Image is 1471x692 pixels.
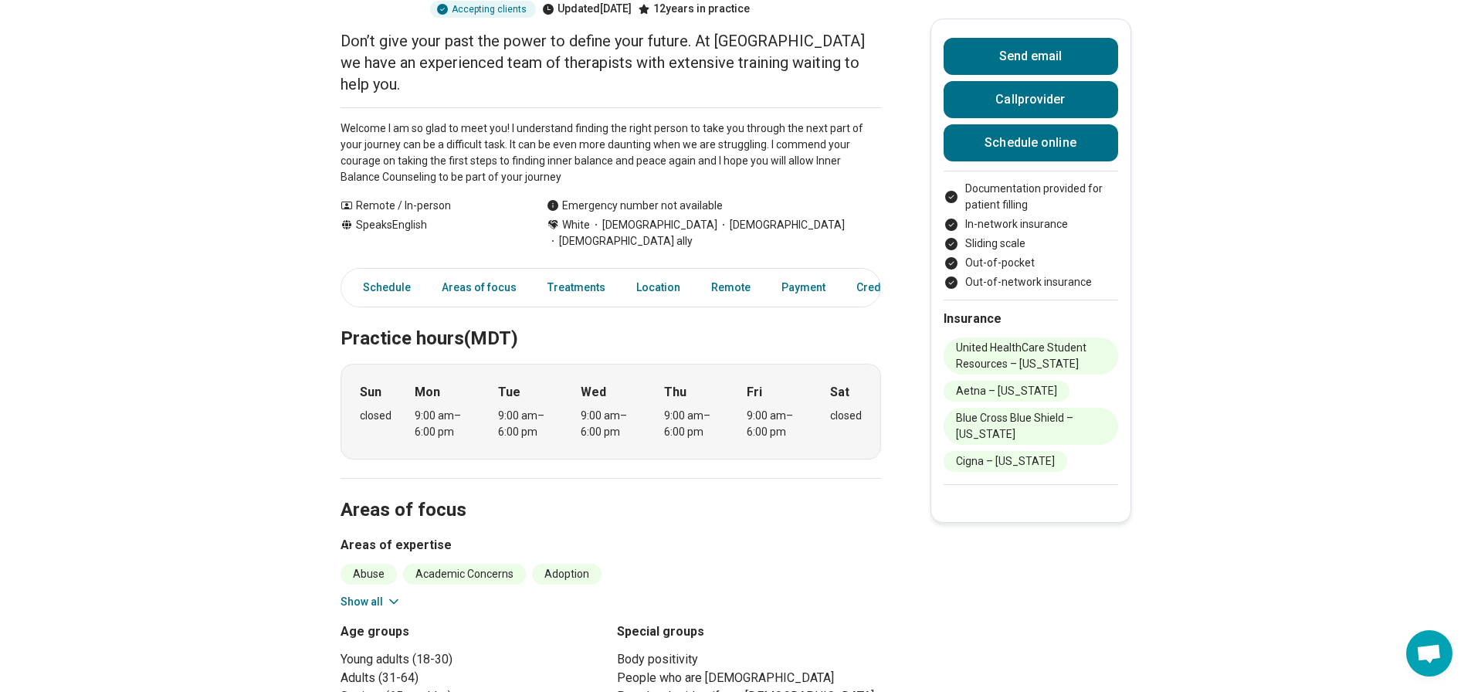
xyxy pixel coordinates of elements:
p: Welcome I am so glad to meet you! I understand finding the right person to take you through the n... [341,120,881,185]
strong: Sun [360,383,381,402]
a: Schedule online [944,124,1118,161]
a: Areas of focus [432,272,526,304]
p: Don’t give your past the power to define your future. At [GEOGRAPHIC_DATA] we have an experienced... [341,30,881,95]
div: Remote / In-person [341,198,516,214]
a: Treatments [538,272,615,304]
div: When does the program meet? [341,364,881,460]
li: Abuse [341,564,397,585]
div: closed [830,408,862,424]
li: Documentation provided for patient filling [944,181,1118,213]
a: Schedule [344,272,420,304]
ul: Payment options [944,181,1118,290]
h3: Areas of expertise [341,536,881,555]
li: United HealthCare Student Resources – [US_STATE] [944,338,1118,375]
strong: Sat [830,383,849,402]
li: Young adults (18-30) [341,650,605,669]
li: Aetna – [US_STATE] [944,381,1069,402]
span: White [562,217,590,233]
li: Sliding scale [944,236,1118,252]
div: 9:00 am – 6:00 pm [415,408,474,440]
div: Updated [DATE] [542,1,632,18]
a: Payment [772,272,835,304]
li: People who are [DEMOGRAPHIC_DATA] [617,669,881,687]
a: Location [627,272,690,304]
strong: Wed [581,383,606,402]
div: 9:00 am – 6:00 pm [664,408,724,440]
li: Out-of-pocket [944,255,1118,271]
div: 9:00 am – 6:00 pm [581,408,640,440]
li: In-network insurance [944,216,1118,232]
h2: Insurance [944,310,1118,328]
strong: Tue [498,383,520,402]
li: Out-of-network insurance [944,274,1118,290]
strong: Thu [664,383,686,402]
span: [DEMOGRAPHIC_DATA] ally [547,233,693,249]
li: Adoption [532,564,602,585]
div: closed [360,408,391,424]
div: 9:00 am – 6:00 pm [747,408,806,440]
h2: Practice hours (MDT) [341,289,881,352]
strong: Fri [747,383,762,402]
li: Blue Cross Blue Shield – [US_STATE] [944,408,1118,445]
div: 12 years in practice [638,1,750,18]
div: Open chat [1406,630,1452,677]
h3: Age groups [341,622,605,641]
button: Send email [944,38,1118,75]
span: [DEMOGRAPHIC_DATA] [590,217,717,233]
button: Callprovider [944,81,1118,118]
strong: Mon [415,383,440,402]
a: Credentials [847,272,924,304]
div: Accepting clients [430,1,536,18]
li: Cigna – [US_STATE] [944,451,1067,472]
span: [DEMOGRAPHIC_DATA] [717,217,845,233]
li: Body positivity [617,650,881,669]
div: 9:00 am – 6:00 pm [498,408,558,440]
h2: Areas of focus [341,460,881,524]
h3: Special groups [617,622,881,641]
li: Adults (31-64) [341,669,605,687]
a: Remote [702,272,760,304]
button: Show all [341,594,402,610]
div: Speaks English [341,217,516,249]
div: Emergency number not available [547,198,723,214]
li: Academic Concerns [403,564,526,585]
